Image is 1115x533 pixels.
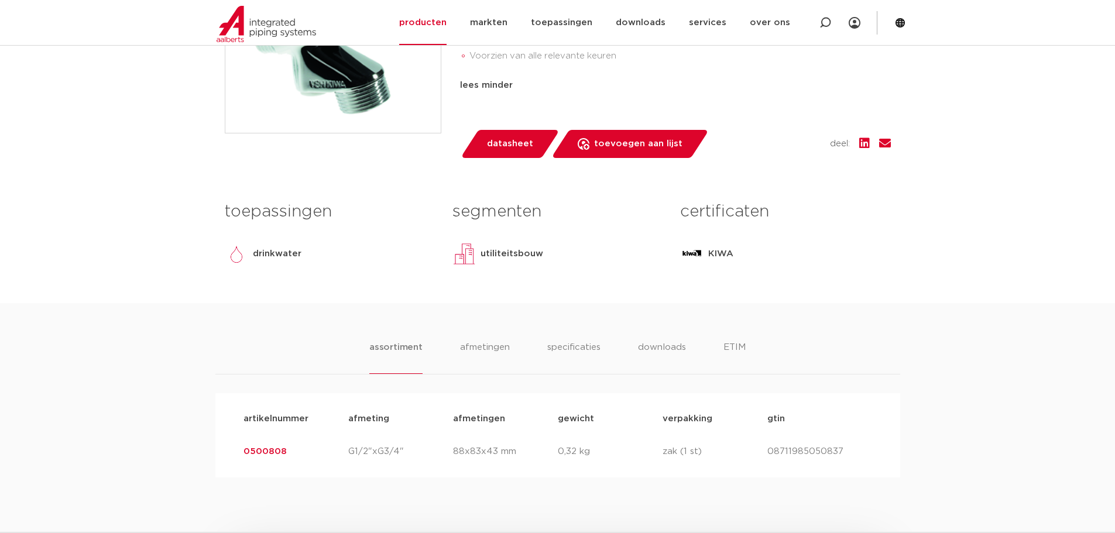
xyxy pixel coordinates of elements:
a: datasheet [460,130,560,158]
p: afmetingen [453,412,558,426]
li: downloads [638,341,686,374]
h3: segmenten [452,200,663,223]
span: deel: [830,137,850,151]
img: KIWA [680,242,704,266]
p: utiliteitsbouw [481,247,543,261]
p: KIWA [708,247,733,261]
p: 88x83x43 mm [453,445,558,459]
img: drinkwater [225,242,248,266]
li: Voorzien van alle relevante keuren [469,47,891,66]
span: toevoegen aan lijst [594,135,682,153]
p: afmeting [348,412,453,426]
h3: certificaten [680,200,890,223]
li: specificaties [547,341,601,374]
p: zak (1 st) [663,445,767,459]
img: utiliteitsbouw [452,242,476,266]
p: artikelnummer [243,412,348,426]
p: verpakking [663,412,767,426]
p: 08711985050837 [767,445,872,459]
li: ETIM [723,341,746,374]
li: afmetingen [460,341,510,374]
p: G1/2"xG3/4" [348,445,453,459]
p: drinkwater [253,247,301,261]
p: 0,32 kg [558,445,663,459]
li: assortiment [369,341,423,374]
p: gewicht [558,412,663,426]
div: lees minder [460,78,891,92]
p: gtin [767,412,872,426]
span: datasheet [487,135,533,153]
h3: toepassingen [225,200,435,223]
a: 0500808 [243,447,287,456]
